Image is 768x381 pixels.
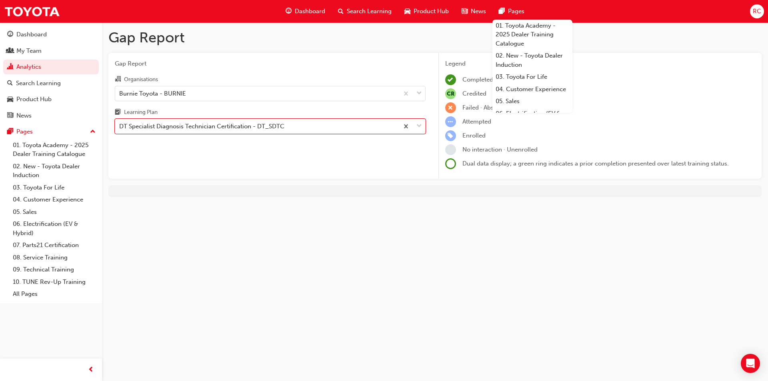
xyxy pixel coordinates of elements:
[286,6,292,16] span: guage-icon
[4,2,60,20] img: Trak
[16,95,52,104] div: Product Hub
[398,3,455,20] a: car-iconProduct Hub
[332,3,398,20] a: search-iconSearch Learning
[7,96,13,103] span: car-icon
[3,124,99,139] button: Pages
[119,89,186,98] div: Burnie Toyota - BURNIE
[445,102,456,113] span: learningRecordVerb_FAIL-icon
[16,46,42,56] div: My Team
[445,88,456,99] span: null-icon
[279,3,332,20] a: guage-iconDashboard
[115,109,121,116] span: learningplan-icon
[445,74,456,85] span: learningRecordVerb_COMPLETE-icon
[492,108,572,129] a: 06. Electrification (EV & Hybrid)
[404,6,410,16] span: car-icon
[462,118,491,125] span: Attempted
[90,127,96,137] span: up-icon
[741,354,760,373] div: Open Intercom Messenger
[10,160,99,182] a: 02. New - Toyota Dealer Induction
[108,29,762,46] h1: Gap Report
[295,7,325,16] span: Dashboard
[338,6,344,16] span: search-icon
[445,130,456,141] span: learningRecordVerb_ENROLL-icon
[16,111,32,120] div: News
[492,3,531,20] a: pages-iconPages
[753,7,761,16] span: RC
[88,365,94,375] span: prev-icon
[10,218,99,239] a: 06. Electrification (EV & Hybrid)
[10,206,99,218] a: 05. Sales
[462,160,729,167] span: Dual data display; a green ring indicates a prior completion presented over latest training status.
[7,128,13,136] span: pages-icon
[462,6,468,16] span: news-icon
[7,80,13,87] span: search-icon
[16,79,61,88] div: Search Learning
[499,6,505,16] span: pages-icon
[462,76,547,83] span: Completed · Attended · Passed
[7,31,13,38] span: guage-icon
[462,90,486,97] span: Credited
[416,88,422,99] span: down-icon
[7,48,13,55] span: people-icon
[492,50,572,71] a: 02. New - Toyota Dealer Induction
[10,288,99,300] a: All Pages
[492,71,572,83] a: 03. Toyota For Life
[115,76,121,83] span: organisation-icon
[3,92,99,107] a: Product Hub
[414,7,449,16] span: Product Hub
[124,108,158,116] div: Learning Plan
[445,116,456,127] span: learningRecordVerb_ATTEMPT-icon
[10,139,99,160] a: 01. Toyota Academy - 2025 Dealer Training Catalogue
[462,146,538,153] span: No interaction · Unenrolled
[455,3,492,20] a: news-iconNews
[492,95,572,108] a: 05. Sales
[10,182,99,194] a: 03. Toyota For Life
[16,30,47,39] div: Dashboard
[7,64,13,71] span: chart-icon
[10,239,99,251] a: 07. Parts21 Certification
[3,26,99,124] button: DashboardMy TeamAnalyticsSearch LearningProduct HubNews
[3,76,99,91] a: Search Learning
[462,132,486,139] span: Enrolled
[416,121,422,132] span: down-icon
[3,44,99,58] a: My Team
[471,7,486,16] span: News
[492,20,572,50] a: 01. Toyota Academy - 2025 Dealer Training Catalogue
[3,27,99,42] a: Dashboard
[750,4,764,18] button: RC
[462,104,502,111] span: Failed · Absent
[347,7,392,16] span: Search Learning
[445,59,756,68] div: Legend
[124,76,158,84] div: Organisations
[119,122,284,131] div: DT Specialist Diagnosis Technician Certification - DT_SDTC
[10,263,99,276] a: 09. Technical Training
[10,193,99,206] a: 04. Customer Experience
[3,60,99,74] a: Analytics
[10,276,99,288] a: 10. TUNE Rev-Up Training
[3,108,99,123] a: News
[508,7,524,16] span: Pages
[492,83,572,96] a: 04. Customer Experience
[10,251,99,264] a: 08. Service Training
[445,144,456,155] span: learningRecordVerb_NONE-icon
[16,127,33,136] div: Pages
[115,59,426,68] span: Gap Report
[7,112,13,120] span: news-icon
